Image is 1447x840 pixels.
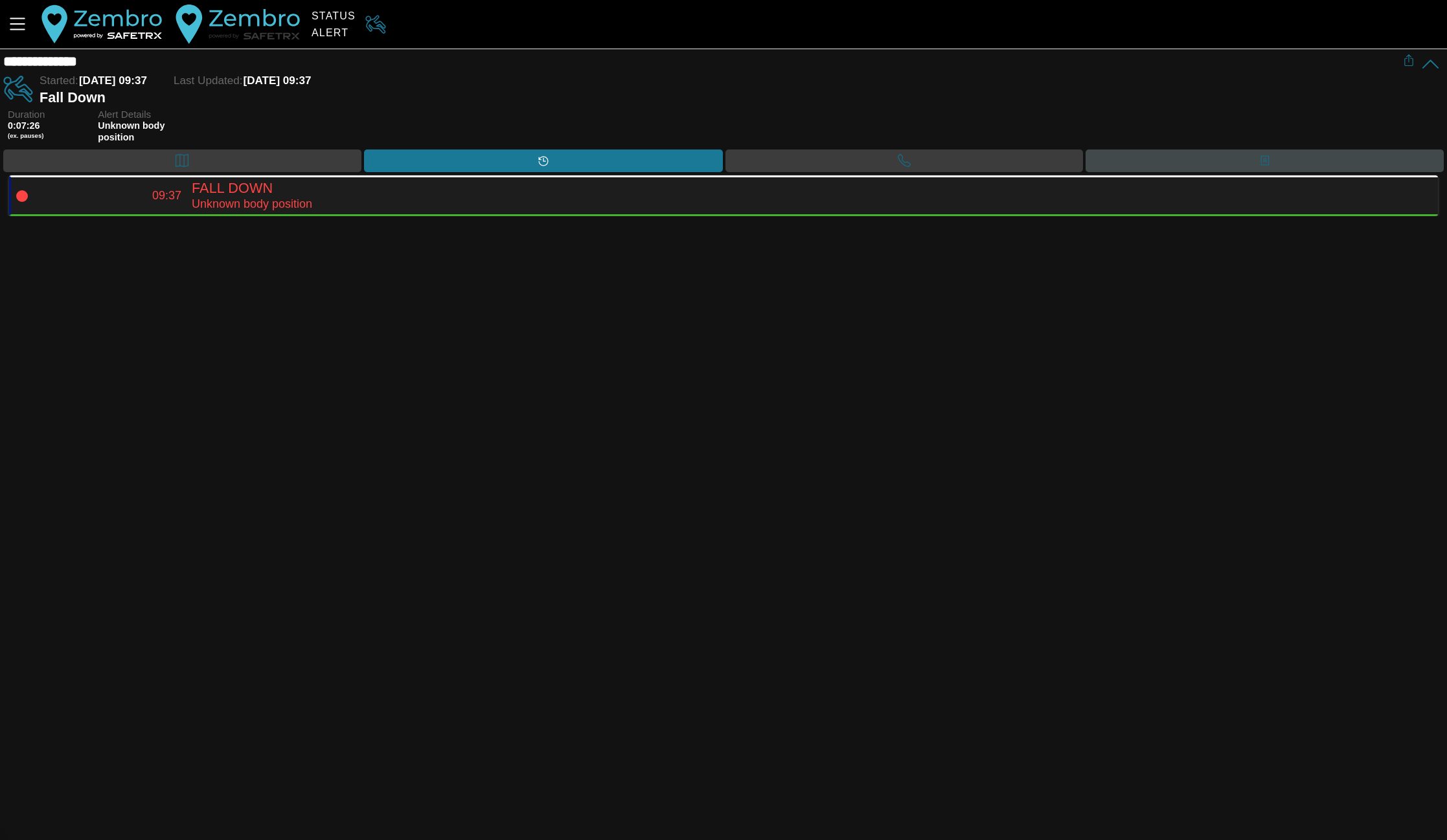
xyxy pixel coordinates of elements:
[192,197,1428,212] div: Unknown body position
[3,149,361,172] div: Map
[364,149,723,172] div: Timeline
[174,74,242,87] span: Last Updated:
[79,74,147,87] span: [DATE] 09:37
[312,10,356,22] div: Status
[1086,149,1444,172] div: Contacts
[361,15,391,34] img: FALL.svg
[243,74,311,87] span: [DATE] 09:37
[312,27,356,39] div: Alert
[192,180,1428,197] h4: Fall Down
[8,109,91,120] span: Duration
[40,89,1403,106] div: Fall Down
[152,189,181,202] span: 09:37
[8,120,40,131] span: 0:07:26
[40,74,78,87] span: Started:
[98,109,181,120] span: Alert Details
[175,3,301,45] img: RescueLogo.svg
[8,132,91,140] span: (ex. pauses)
[3,74,33,104] img: FALL.svg
[725,149,1084,172] div: Call
[98,120,181,143] span: Unknown body position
